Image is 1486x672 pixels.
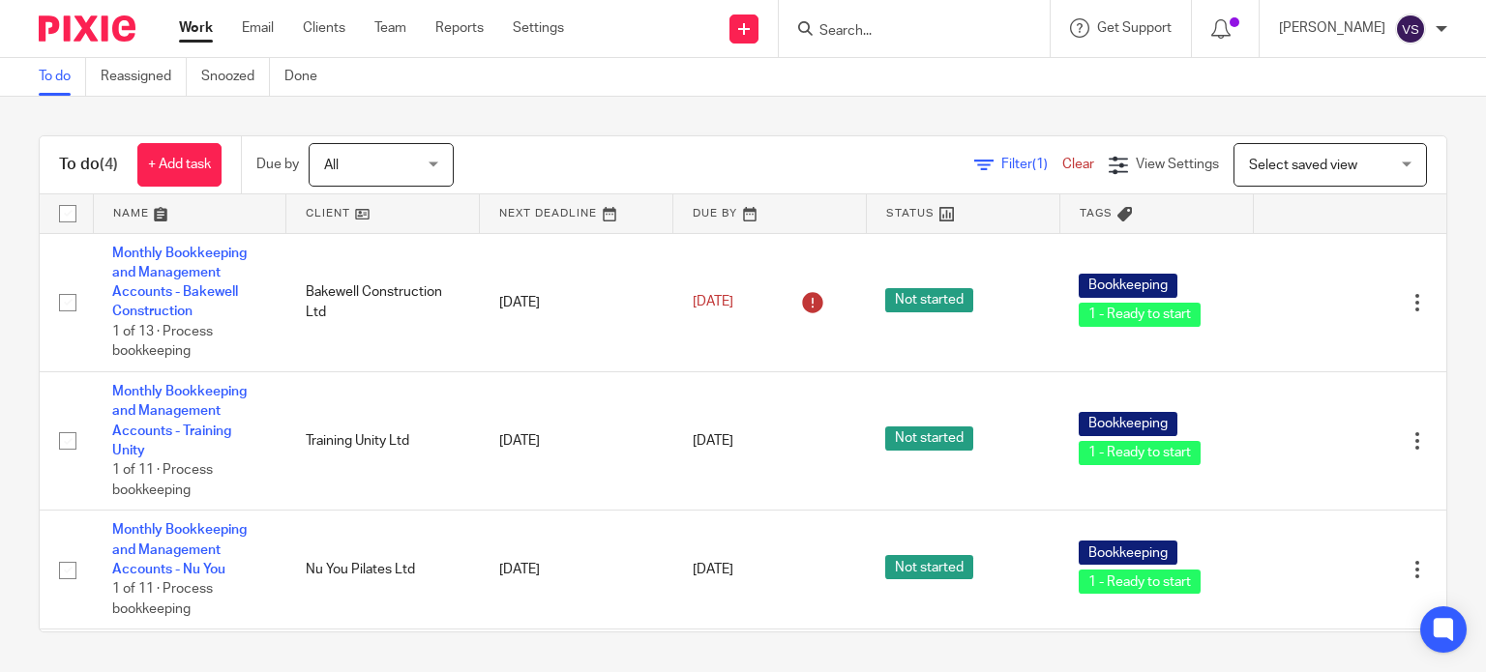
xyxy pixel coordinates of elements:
span: 1 of 11 · Process bookkeeping [112,583,213,617]
span: Filter [1001,158,1062,171]
span: Get Support [1097,21,1172,35]
a: Snoozed [201,58,270,96]
span: Not started [885,426,973,451]
a: Team [374,18,406,38]
span: Not started [885,288,973,312]
a: Monthly Bookkeeping and Management Accounts - Nu You [112,523,247,576]
span: Bookkeeping [1079,412,1177,436]
span: All [324,159,339,172]
span: 1 - Ready to start [1079,570,1201,594]
a: Monthly Bookkeeping and Management Accounts - Bakewell Construction [112,247,247,319]
a: Work [179,18,213,38]
a: Clear [1062,158,1094,171]
td: Bakewell Construction Ltd [286,233,480,371]
span: Select saved view [1249,159,1357,172]
span: [DATE] [693,434,733,448]
span: View Settings [1136,158,1219,171]
h1: To do [59,155,118,175]
span: 1 - Ready to start [1079,303,1201,327]
a: Email [242,18,274,38]
a: Settings [513,18,564,38]
span: Not started [885,555,973,579]
a: To do [39,58,86,96]
span: Bookkeeping [1079,541,1177,565]
span: (4) [100,157,118,172]
a: + Add task [137,143,222,187]
img: Pixie [39,15,135,42]
p: Due by [256,155,299,174]
span: [DATE] [693,296,733,309]
span: 1 of 11 · Process bookkeeping [112,463,213,497]
td: Nu You Pilates Ltd [286,511,480,629]
td: [DATE] [480,511,673,629]
span: [DATE] [693,563,733,576]
span: Tags [1080,208,1113,219]
span: (1) [1032,158,1048,171]
a: Reassigned [101,58,187,96]
a: Reports [435,18,484,38]
a: Clients [303,18,345,38]
a: Done [284,58,332,96]
span: Bookkeeping [1079,274,1177,298]
p: [PERSON_NAME] [1279,18,1385,38]
a: Monthly Bookkeeping and Management Accounts - Training Unity [112,385,247,457]
input: Search [817,23,992,41]
td: Training Unity Ltd [286,371,480,510]
span: 1 - Ready to start [1079,441,1201,465]
td: [DATE] [480,371,673,510]
td: [DATE] [480,233,673,371]
span: 1 of 13 · Process bookkeeping [112,325,213,359]
img: svg%3E [1395,14,1426,44]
